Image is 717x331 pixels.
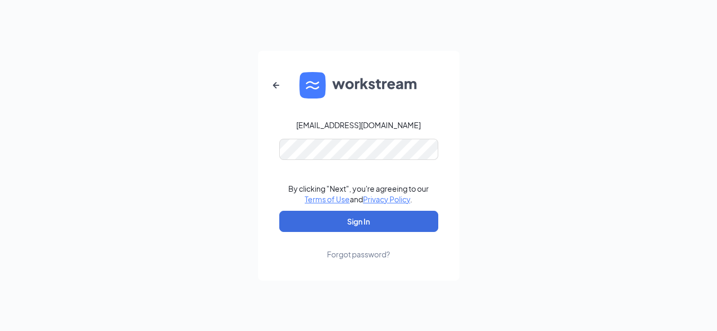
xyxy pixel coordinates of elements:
a: Forgot password? [327,232,390,260]
button: Sign In [279,211,438,232]
div: By clicking "Next", you're agreeing to our and . [288,183,429,204]
a: Privacy Policy [363,194,410,204]
button: ArrowLeftNew [263,73,289,98]
div: Forgot password? [327,249,390,260]
img: WS logo and Workstream text [299,72,418,99]
a: Terms of Use [305,194,350,204]
svg: ArrowLeftNew [270,79,282,92]
div: [EMAIL_ADDRESS][DOMAIN_NAME] [296,120,421,130]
